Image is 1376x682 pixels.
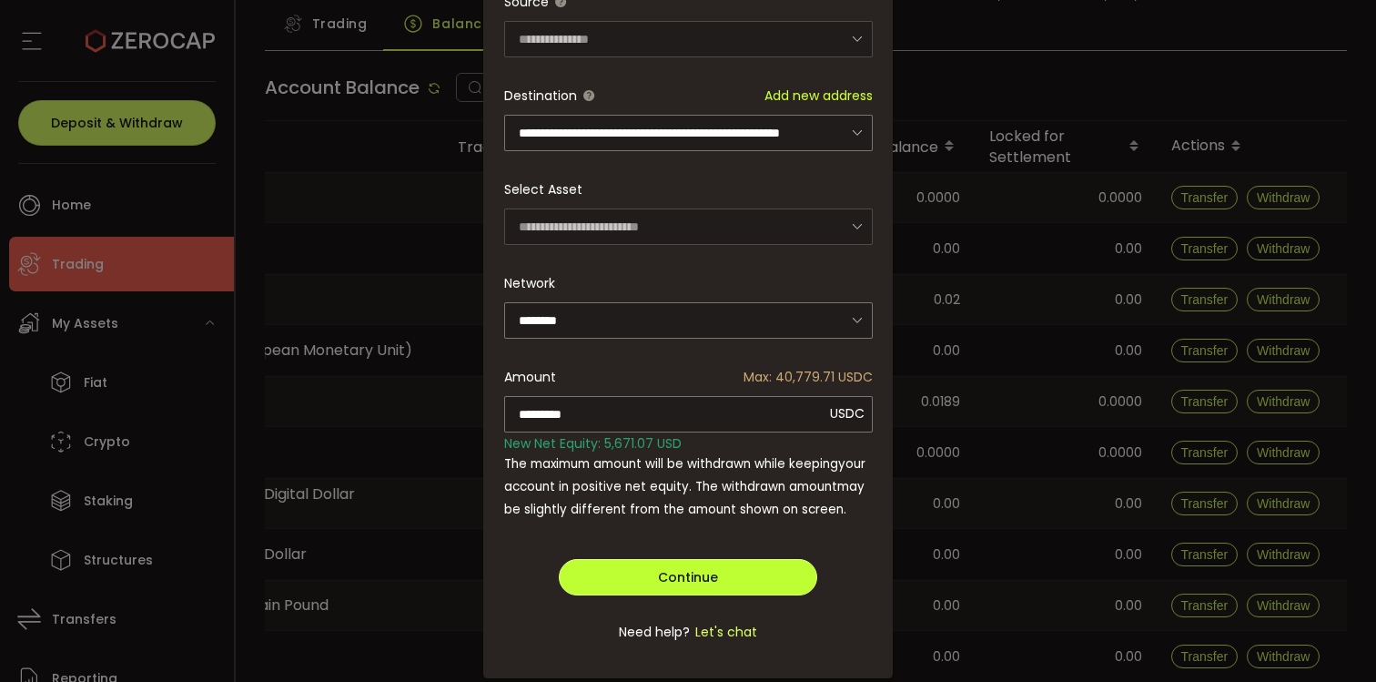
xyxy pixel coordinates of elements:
[1285,595,1376,682] iframe: Chat Widget
[830,404,865,422] span: USDC
[690,623,757,641] span: Let's chat
[504,180,582,198] label: Select Asset
[764,87,873,105] span: Add new address
[504,434,682,453] span: New Net Equity: 5,671.07 USD
[559,559,817,595] button: Continue
[658,568,718,586] span: Continue
[744,359,873,395] span: Max: 40,779.71 USDC
[504,87,577,105] span: Destination
[619,623,690,641] span: Need help?
[504,274,555,292] label: Network
[504,359,556,395] span: Amount
[504,455,838,473] span: The maximum amount will be withdrawn while keeping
